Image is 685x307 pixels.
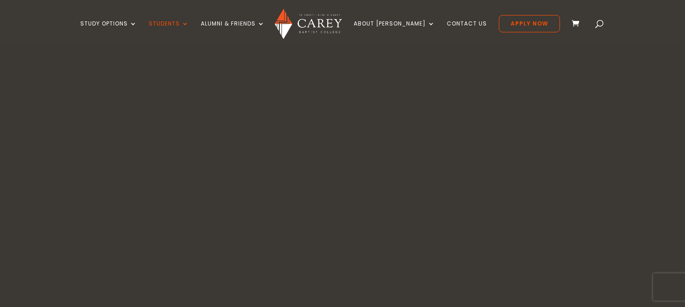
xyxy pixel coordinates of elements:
img: Carey Baptist College [275,9,342,39]
a: Contact Us [447,20,487,42]
a: Alumni & Friends [201,20,265,42]
a: Study Options [80,20,137,42]
a: Apply Now [499,15,560,32]
a: About [PERSON_NAME] [354,20,435,42]
a: Students [149,20,189,42]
